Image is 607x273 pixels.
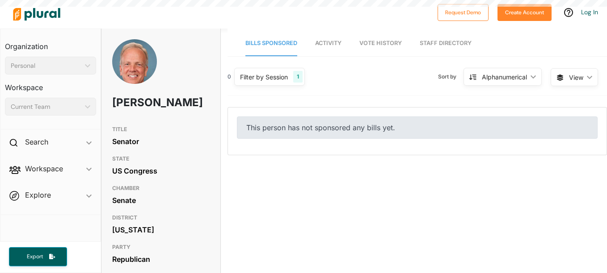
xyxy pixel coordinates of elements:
div: US Congress [112,164,210,178]
button: Request Demo [438,4,489,21]
div: [US_STATE] [112,223,210,236]
h3: TITLE [112,124,210,135]
span: Bills Sponsored [245,40,297,46]
span: Sort by [438,73,464,81]
div: 0 [228,73,231,81]
a: Log In [581,8,598,16]
img: Headshot of Jerry Moran [112,39,157,94]
div: Filter by Session [240,72,288,82]
div: Senator [112,135,210,148]
h3: STATE [112,153,210,164]
div: 1 [293,71,303,83]
h2: Search [25,137,48,147]
button: Create Account [497,4,552,21]
a: Staff Directory [420,31,472,56]
div: Personal [11,61,81,70]
div: This person has not sponsored any bills yet. [237,116,598,139]
a: Request Demo [438,7,489,17]
div: Alphanumerical [482,72,527,82]
a: Create Account [497,7,552,17]
h1: [PERSON_NAME] [112,89,171,116]
h3: PARTY [112,242,210,252]
div: Current Team [11,102,81,112]
div: Republican [112,252,210,266]
a: Activity [315,31,341,56]
a: Bills Sponsored [245,31,297,56]
span: Export [21,253,49,261]
h3: Organization [5,33,96,53]
h3: Workspace [5,74,96,94]
div: Senate [112,194,210,207]
h3: CHAMBER [112,183,210,194]
span: Activity [315,40,341,46]
span: Vote History [359,40,402,46]
span: View [569,73,583,82]
button: Export [9,247,67,266]
h3: DISTRICT [112,212,210,223]
a: Vote History [359,31,402,56]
